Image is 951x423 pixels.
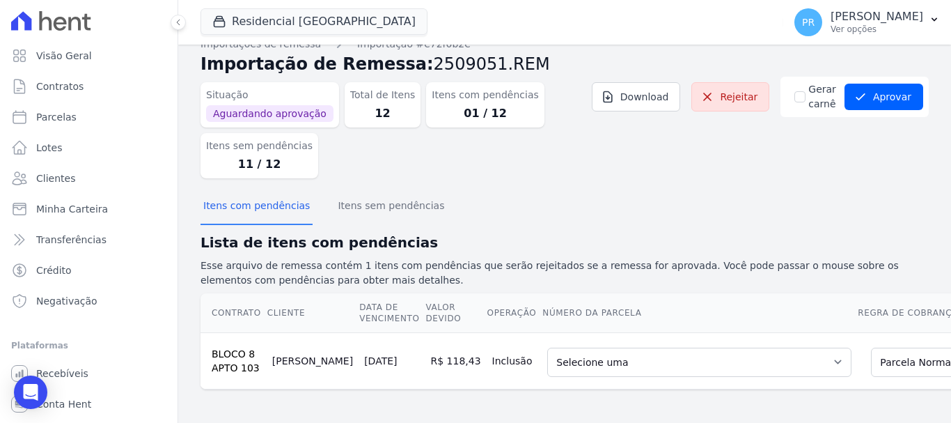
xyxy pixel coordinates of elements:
button: Itens com pendências [201,189,313,225]
button: PR [PERSON_NAME] Ver opções [783,3,951,42]
dd: 12 [350,105,416,122]
a: Recebíveis [6,360,172,387]
th: Operação [487,293,542,333]
span: Transferências [36,233,107,247]
a: Conta Hent [6,390,172,418]
dt: Itens sem pendências [206,139,313,153]
span: 2509051.REM [434,54,550,74]
div: Open Intercom Messenger [14,376,47,409]
a: Visão Geral [6,42,172,70]
th: Número da Parcela [542,293,857,333]
label: Gerar carnê [808,82,836,111]
h2: Importação de Remessa: [201,52,929,77]
a: Rejeitar [691,82,769,111]
p: Esse arquivo de remessa contém 1 itens com pendências que serão rejeitados se a remessa for aprov... [201,259,929,288]
a: BLOCO 8 APTO 103 [212,348,260,374]
a: Crédito [6,256,172,284]
span: Crédito [36,263,72,277]
span: Conta Hent [36,397,91,411]
dt: Total de Itens [350,88,416,102]
button: Residencial [GEOGRAPHIC_DATA] [201,8,427,35]
span: Parcelas [36,110,77,124]
a: Transferências [6,226,172,254]
span: PR [802,17,815,27]
td: [DATE] [359,332,425,389]
td: [PERSON_NAME] [267,332,359,389]
dt: Itens com pendências [432,88,538,102]
a: Parcelas [6,103,172,131]
th: Valor devido [425,293,487,333]
span: Lotes [36,141,63,155]
td: Inclusão [487,332,542,389]
button: Itens sem pendências [335,189,447,225]
span: Negativação [36,294,97,308]
th: Data de Vencimento [359,293,425,333]
a: Clientes [6,164,172,192]
span: Minha Carteira [36,202,108,216]
button: Aprovar [844,84,923,110]
span: Contratos [36,79,84,93]
a: Download [592,82,681,111]
h2: Lista de itens com pendências [201,232,929,253]
dt: Situação [206,88,333,102]
th: Cliente [267,293,359,333]
a: Contratos [6,72,172,100]
dd: 01 / 12 [432,105,538,122]
td: R$ 118,43 [425,332,487,389]
span: Clientes [36,171,75,185]
p: Ver opções [831,24,923,35]
p: [PERSON_NAME] [831,10,923,24]
div: Plataformas [11,337,166,354]
span: Visão Geral [36,49,92,63]
span: Aguardando aprovação [206,105,333,122]
a: Negativação [6,287,172,315]
th: Contrato [201,293,267,333]
a: Minha Carteira [6,195,172,223]
a: Lotes [6,134,172,162]
dd: 11 / 12 [206,156,313,173]
span: Recebíveis [36,367,88,380]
